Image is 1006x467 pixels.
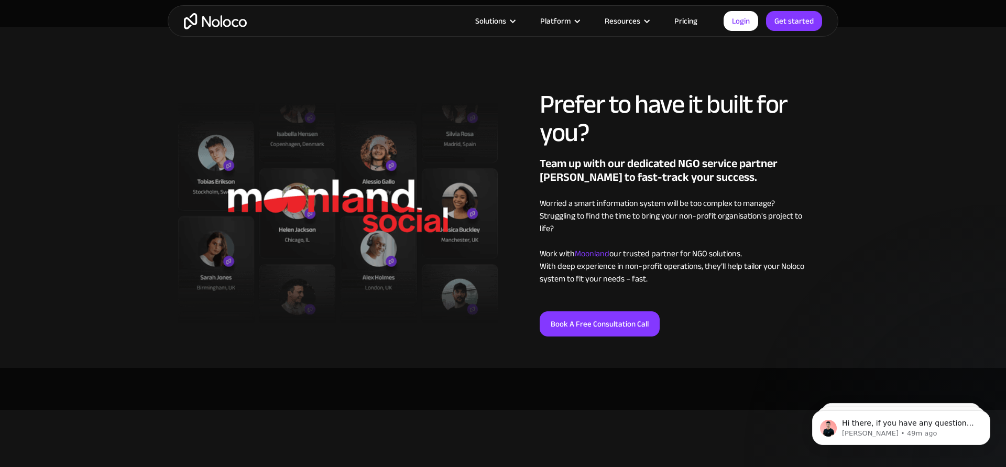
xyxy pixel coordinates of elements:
a: Get started [766,11,822,31]
div: Resources [592,14,661,28]
a: home [184,13,247,29]
a: Book A Free Consultation Call [540,311,660,336]
div: Solutions [462,14,527,28]
span: Team up with our dedicated NGO service partner [PERSON_NAME] to fast-track your success. [540,153,778,188]
strong: Book A Free Consultation Call [551,317,649,331]
div: ‍ Worried a smart information system will be too complex to manage? Struggling to find the time t... [540,157,804,285]
a: Login [724,11,758,31]
a: Pricing [661,14,710,28]
div: Platform [540,14,571,28]
div: Solutions [475,14,506,28]
h2: Prefer to have it built for you? [540,90,828,147]
div: Platform [527,14,592,28]
div: Resources [605,14,640,28]
a: Moonland [575,246,609,262]
iframe: Intercom notifications message [796,388,1006,462]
